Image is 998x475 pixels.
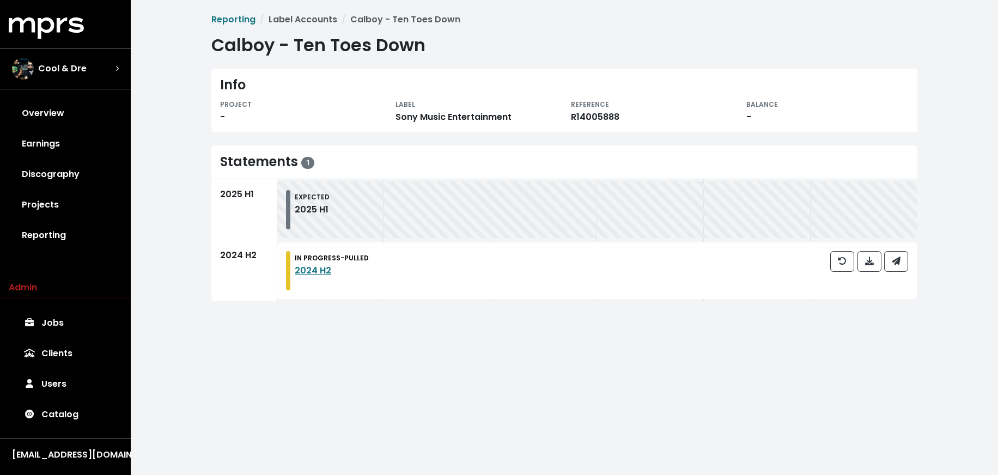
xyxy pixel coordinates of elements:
[295,192,330,202] small: EXPECTED
[220,100,252,109] small: PROJECT
[220,188,268,201] div: 2025 H1
[9,220,122,251] a: Reporting
[295,264,331,277] a: 2024 H2
[9,190,122,220] a: Projects
[9,159,122,190] a: Discography
[395,111,558,124] div: Sony Music Entertainment
[220,249,268,262] div: 2024 H2
[211,13,917,26] nav: breadcrumb
[220,154,268,170] div: Statements
[9,21,84,34] a: mprs logo
[9,399,122,430] a: Catalog
[395,100,415,109] small: LABEL
[211,35,917,56] h1: Calboy - Ten Toes Down
[220,77,909,93] div: Info
[9,129,122,159] a: Earnings
[9,308,122,338] a: Jobs
[12,58,34,80] img: The selected account / producer
[571,111,733,124] div: R14005888
[337,13,460,26] li: Calboy - Ten Toes Down
[9,369,122,399] a: Users
[12,448,119,461] div: [EMAIL_ADDRESS][DOMAIN_NAME]
[9,98,122,129] a: Overview
[255,13,337,26] li: Label Accounts
[571,100,609,109] small: REFERENCE
[211,13,255,26] a: Reporting
[9,448,122,462] button: [EMAIL_ADDRESS][DOMAIN_NAME]
[295,203,330,216] div: 2025 H1
[38,62,87,75] span: Cool & Dre
[746,111,909,124] div: -
[220,111,382,124] div: -
[295,253,369,263] small: IN PROGRESS - PULLED
[9,338,122,369] a: Clients
[746,100,778,109] small: BALANCE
